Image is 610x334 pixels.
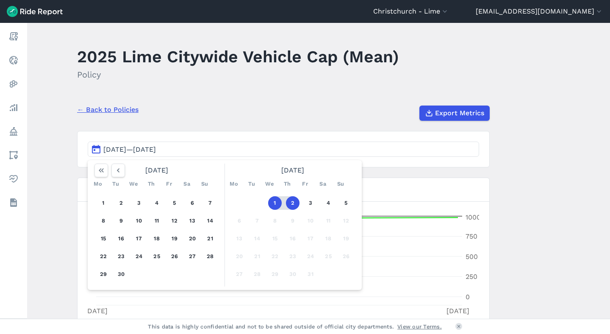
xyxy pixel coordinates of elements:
[168,196,181,210] button: 5
[322,214,335,228] button: 11
[286,267,299,281] button: 30
[150,232,164,245] button: 18
[97,196,110,210] button: 1
[186,214,199,228] button: 13
[268,214,282,228] button: 8
[6,171,21,186] a: Health
[97,267,110,281] button: 29
[6,195,21,210] a: Datasets
[97,232,110,245] button: 15
[245,177,258,191] div: Tu
[268,232,282,245] button: 15
[162,177,176,191] div: Fr
[322,196,335,210] button: 4
[304,250,317,263] button: 24
[250,267,264,281] button: 28
[144,177,158,191] div: Th
[6,29,21,44] a: Report
[6,53,21,68] a: Realtime
[168,250,181,263] button: 26
[114,250,128,263] button: 23
[280,177,294,191] div: Th
[132,214,146,228] button: 10
[268,267,282,281] button: 29
[114,232,128,245] button: 16
[186,196,199,210] button: 6
[180,177,194,191] div: Sa
[132,196,146,210] button: 3
[203,232,217,245] button: 21
[109,177,122,191] div: Tu
[446,307,469,315] tspan: [DATE]
[466,232,477,240] tspan: 750
[97,250,110,263] button: 22
[466,253,478,261] tspan: 500
[339,214,353,228] button: 12
[114,214,128,228] button: 9
[150,196,164,210] button: 4
[334,177,347,191] div: Su
[85,307,108,315] tspan: [DATE]
[203,196,217,210] button: 7
[88,142,479,157] button: [DATE]—[DATE]
[286,250,299,263] button: 23
[168,214,181,228] button: 12
[268,196,282,210] button: 1
[339,232,353,245] button: 19
[233,267,246,281] button: 27
[339,196,353,210] button: 5
[6,124,21,139] a: Policy
[397,323,442,331] a: View our Terms.
[286,232,299,245] button: 16
[233,232,246,245] button: 13
[298,177,312,191] div: Fr
[203,214,217,228] button: 14
[304,196,317,210] button: 3
[250,232,264,245] button: 14
[250,250,264,263] button: 21
[304,232,317,245] button: 17
[233,214,246,228] button: 6
[97,214,110,228] button: 8
[286,214,299,228] button: 9
[103,145,156,153] span: [DATE]—[DATE]
[7,6,63,17] img: Ride Report
[127,177,140,191] div: We
[373,6,449,17] button: Christchurch - Lime
[150,250,164,263] button: 25
[91,164,222,177] div: [DATE]
[186,232,199,245] button: 20
[227,164,358,177] div: [DATE]
[77,105,139,115] a: ← Back to Policies
[268,250,282,263] button: 22
[91,177,105,191] div: Mo
[476,6,603,17] button: [EMAIL_ADDRESS][DOMAIN_NAME]
[227,177,241,191] div: Mo
[304,267,317,281] button: 31
[304,214,317,228] button: 10
[150,214,164,228] button: 11
[286,196,299,210] button: 2
[114,196,128,210] button: 2
[6,148,21,163] a: Areas
[233,250,246,263] button: 20
[77,68,399,81] h2: Policy
[6,100,21,115] a: Analyze
[466,213,481,221] tspan: 1000
[132,232,146,245] button: 17
[322,250,335,263] button: 25
[203,250,217,263] button: 28
[322,232,335,245] button: 18
[6,76,21,92] a: Heatmaps
[263,177,276,191] div: We
[419,106,490,121] button: Export Metrics
[466,293,470,301] tspan: 0
[186,250,199,263] button: 27
[132,250,146,263] button: 24
[168,232,181,245] button: 19
[435,108,484,118] span: Export Metrics
[316,177,330,191] div: Sa
[250,214,264,228] button: 7
[78,178,489,202] h3: Compliance for 2025 Lime Citywide Vehicle Cap (Mean)
[466,273,477,281] tspan: 250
